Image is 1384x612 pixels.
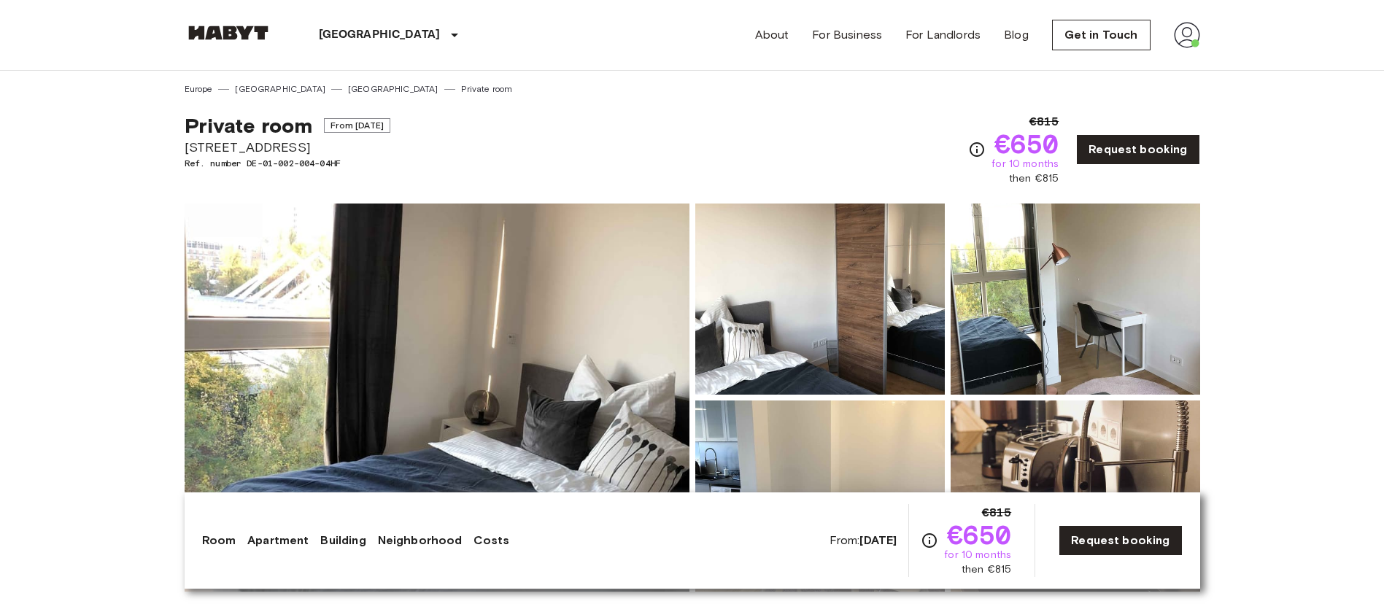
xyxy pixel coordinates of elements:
[951,400,1200,592] img: Picture of unit DE-01-002-004-04HF
[185,138,390,157] span: [STREET_ADDRESS]
[859,533,897,547] b: [DATE]
[1009,171,1059,186] span: then €815
[185,113,313,138] span: Private room
[324,118,390,133] span: From [DATE]
[991,157,1059,171] span: for 10 months
[378,532,463,549] a: Neighborhood
[951,204,1200,395] img: Picture of unit DE-01-002-004-04HF
[962,562,1011,577] span: then €815
[968,141,986,158] svg: Check cost overview for full price breakdown. Please note that discounts apply to new joiners onl...
[755,26,789,44] a: About
[994,131,1059,157] span: €650
[1052,20,1151,50] a: Get in Touch
[247,532,309,549] a: Apartment
[461,82,513,96] a: Private room
[1174,22,1200,48] img: avatar
[473,532,509,549] a: Costs
[185,82,213,96] a: Europe
[695,204,945,395] img: Picture of unit DE-01-002-004-04HF
[320,532,366,549] a: Building
[185,26,272,40] img: Habyt
[921,532,938,549] svg: Check cost overview for full price breakdown. Please note that discounts apply to new joiners onl...
[1059,525,1182,556] a: Request booking
[1004,26,1029,44] a: Blog
[235,82,325,96] a: [GEOGRAPHIC_DATA]
[185,204,689,592] img: Marketing picture of unit DE-01-002-004-04HF
[982,504,1012,522] span: €815
[947,522,1012,548] span: €650
[695,400,945,592] img: Picture of unit DE-01-002-004-04HF
[944,548,1011,562] span: for 10 months
[830,532,897,549] span: From:
[185,157,390,170] span: Ref. number DE-01-002-004-04HF
[812,26,882,44] a: For Business
[319,26,441,44] p: [GEOGRAPHIC_DATA]
[1029,113,1059,131] span: €815
[202,532,236,549] a: Room
[348,82,438,96] a: [GEOGRAPHIC_DATA]
[1076,134,1199,165] a: Request booking
[905,26,981,44] a: For Landlords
